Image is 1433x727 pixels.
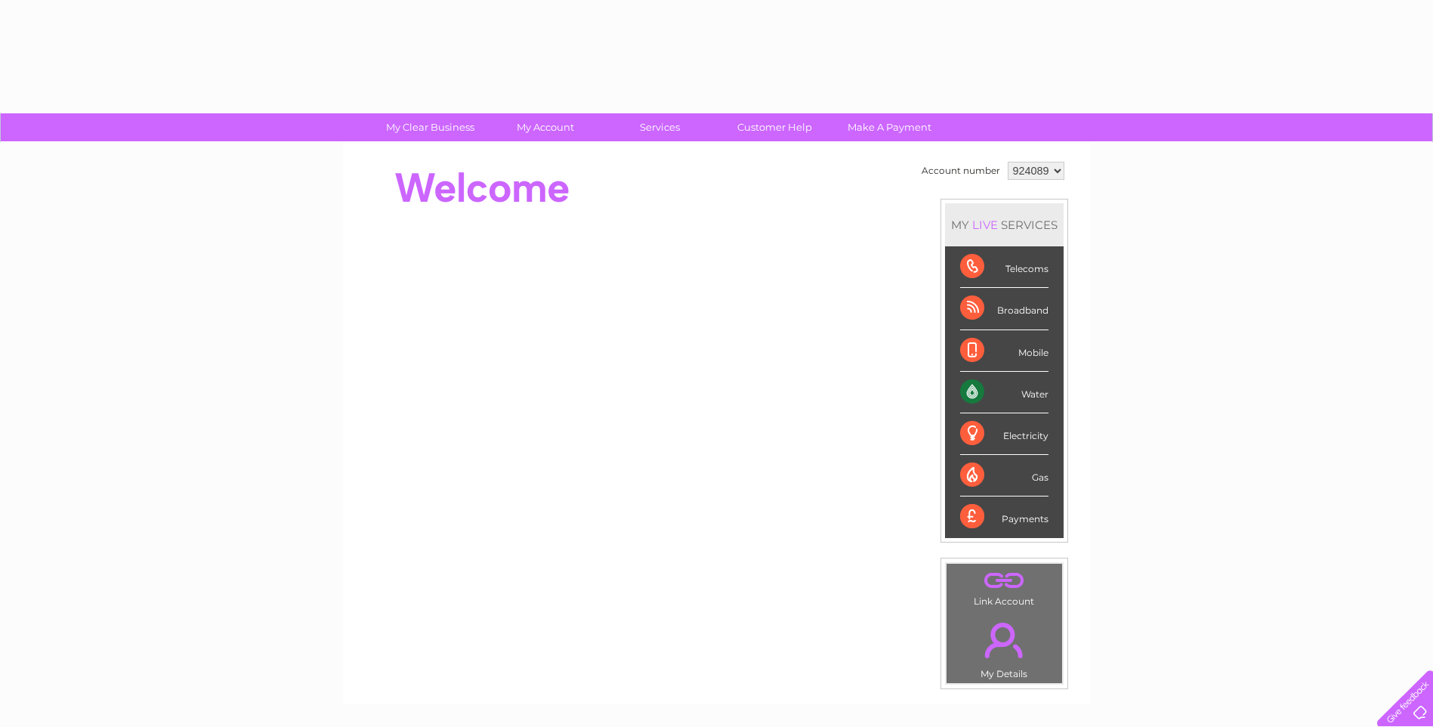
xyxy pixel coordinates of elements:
a: . [950,568,1058,594]
td: Account number [918,158,1004,184]
div: Telecoms [960,246,1048,288]
a: My Account [483,113,607,141]
td: Link Account [946,563,1063,611]
div: Gas [960,455,1048,497]
div: Payments [960,497,1048,537]
div: Mobile [960,330,1048,372]
a: . [950,614,1058,667]
a: My Clear Business [368,113,493,141]
div: Electricity [960,413,1048,455]
td: My Details [946,610,1063,684]
a: Make A Payment [827,113,952,141]
a: Services [598,113,722,141]
div: MY SERVICES [945,203,1064,246]
div: LIVE [969,218,1001,232]
a: Customer Help [712,113,837,141]
div: Water [960,372,1048,413]
div: Broadband [960,288,1048,329]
